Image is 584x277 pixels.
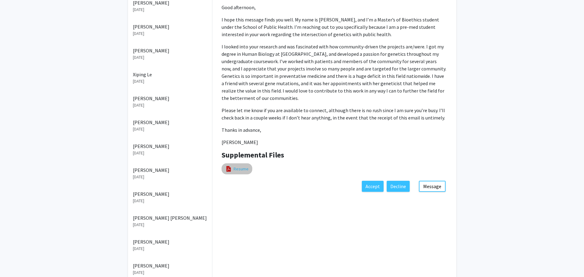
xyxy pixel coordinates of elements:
button: Message [419,181,446,192]
p: [DATE] [133,269,207,276]
p: [PERSON_NAME] [133,119,207,126]
p: [DATE] [133,54,207,61]
p: Good afternoon, [222,4,447,11]
p: [PERSON_NAME] [133,262,207,269]
img: pdf_icon.png [225,165,232,172]
p: [DATE] [133,78,207,85]
p: [DATE] [133,222,207,228]
p: [DATE] [133,150,207,156]
p: I hope this message finds you well. My name is [PERSON_NAME], and I’m a Master’s of Bioethics stu... [222,16,447,38]
p: [PERSON_NAME] [133,95,207,102]
p: [PERSON_NAME] [133,142,207,150]
button: Decline [387,181,410,192]
p: [PERSON_NAME] [133,47,207,54]
p: [DATE] [133,198,207,204]
a: Resume [234,166,249,172]
p: [PERSON_NAME] [133,238,207,245]
iframe: Chat [5,249,26,272]
p: [DATE] [133,245,207,252]
p: [PERSON_NAME] [133,23,207,30]
p: [PERSON_NAME] [222,138,447,146]
p: [DATE] [133,174,207,180]
p: Thanks in advance, [222,126,447,134]
p: [DATE] [133,30,207,37]
p: [DATE] [133,6,207,13]
p: Please let me know if you are available to connect, although there is no rush since I am sure you... [222,107,447,121]
p: [DATE] [133,126,207,132]
button: Accept [362,181,384,192]
p: I looked into your research and was fascinated with how community-driven the projects are/were. I... [222,43,447,102]
p: Xiping Le [133,71,207,78]
p: [PERSON_NAME] [PERSON_NAME] [133,214,207,222]
p: [DATE] [133,102,207,108]
p: [PERSON_NAME] [133,190,207,198]
h4: Supplemental Files [222,151,447,160]
p: [PERSON_NAME] [133,166,207,174]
